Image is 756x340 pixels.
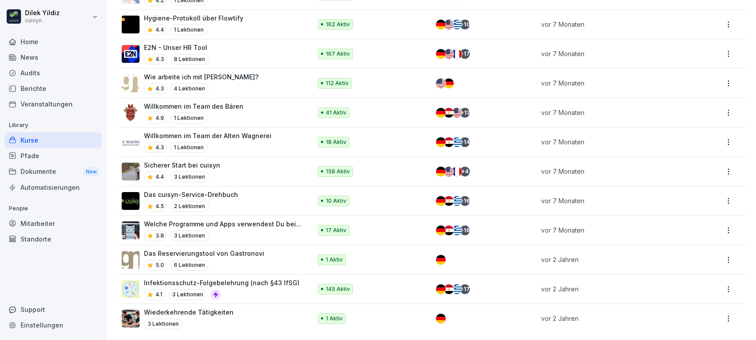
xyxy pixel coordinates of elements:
[4,34,102,49] a: Home
[144,319,182,329] p: 3 Lektionen
[460,20,470,29] div: + 10
[4,216,102,231] div: Mitarbeiter
[541,284,682,294] p: vor 2 Jahren
[25,9,60,17] p: Dilek Yildiz
[170,83,209,94] p: 4 Lektionen
[541,78,682,88] p: vor 7 Monaten
[156,85,164,93] p: 4.3
[144,43,209,52] p: E2N - Unser HR Tool
[170,113,207,123] p: 1 Lektionen
[156,261,164,269] p: 5.0
[541,225,682,235] p: vor 7 Monaten
[170,54,209,65] p: 8 Lektionen
[436,167,446,176] img: de.svg
[170,142,207,153] p: 1 Lektionen
[144,219,303,229] p: Welche Programme und Apps verwendest Du bei uns?
[144,131,271,140] p: Willkommen im Team der Alten Wagnerei
[452,108,462,118] img: us.svg
[4,65,102,81] a: Audits
[122,74,140,92] img: qetnc47un504ojga6j12dr4n.png
[156,143,164,152] p: 4.3
[25,17,60,24] p: cuisyn
[144,72,259,82] p: Wie arbeite ich mit [PERSON_NAME]?
[436,78,446,88] img: us.svg
[168,289,207,300] p: 3 Lektionen
[156,26,164,34] p: 4.4
[144,190,238,199] p: Das cuisyn-Service-Drehbuch
[144,249,264,258] p: Das Reservierungstool von Gastronovi
[156,202,164,210] p: 4.5
[444,49,454,59] img: us.svg
[541,49,682,58] p: vor 7 Monaten
[4,231,102,247] a: Standorte
[436,137,446,147] img: de.svg
[436,255,446,265] img: de.svg
[4,132,102,148] a: Kurse
[326,79,349,87] p: 112 Aktiv
[122,280,140,298] img: zxiidvlmogobupifxmhmvesp.png
[541,167,682,176] p: vor 7 Monaten
[4,96,102,112] a: Veranstaltungen
[156,232,164,240] p: 3.8
[122,221,140,239] img: hloxyr1opzwg90cbw61becqq.png
[156,114,164,122] p: 4.9
[122,192,140,210] img: jwdgpt41px651q0hosemglti.png
[144,307,234,317] p: Wiederkehrende Tätigkeiten
[436,108,446,118] img: de.svg
[436,20,446,29] img: de.svg
[541,196,682,205] p: vor 7 Monaten
[436,225,446,235] img: de.svg
[326,197,346,205] p: 10 Aktiv
[170,201,209,212] p: 2 Lektionen
[156,291,162,299] p: 4.1
[156,55,164,63] p: 4.3
[460,49,470,59] div: + 17
[122,133,140,151] img: fs9ucyvns1cooxob2krqk0re.png
[4,164,102,180] a: DokumenteNew
[326,285,350,293] p: 145 Aktiv
[444,108,454,118] img: eg.svg
[326,109,346,117] p: 41 Aktiv
[4,118,102,132] p: Library
[84,167,99,177] div: New
[444,225,454,235] img: eg.svg
[452,225,462,235] img: gr.svg
[170,172,209,182] p: 3 Lektionen
[4,180,102,195] a: Automatisierungen
[4,164,102,180] div: Dokumente
[326,168,350,176] p: 158 Aktiv
[436,196,446,206] img: de.svg
[541,314,682,323] p: vor 2 Jahren
[4,302,102,317] div: Support
[4,317,102,333] div: Einstellungen
[444,167,454,176] img: us.svg
[541,137,682,147] p: vor 7 Monaten
[452,137,462,147] img: gr.svg
[4,81,102,96] a: Berichte
[444,284,454,294] img: eg.svg
[122,310,140,328] img: mvsy1cnv97km0f4syhok500k.png
[122,16,140,33] img: d9cg4ozm5i3lmr7kggjym0q8.png
[144,278,300,287] p: Infektionsschutz-Folgebelehrung (nach §43 IfSG)
[4,148,102,164] a: Pfade
[144,13,243,23] p: Hygiene-Protokoll über Flowtify
[452,20,462,29] img: gr.svg
[541,20,682,29] p: vor 7 Monaten
[541,255,682,264] p: vor 2 Jahren
[144,102,243,111] p: Willkommen im Team des Bären
[326,226,346,234] p: 17 Aktiv
[541,108,682,117] p: vor 7 Monaten
[4,201,102,216] p: People
[170,260,209,270] p: 6 Lektionen
[4,49,102,65] a: News
[460,225,470,235] div: + 16
[122,45,140,63] img: q025270qoffclbg98vwiajx6.png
